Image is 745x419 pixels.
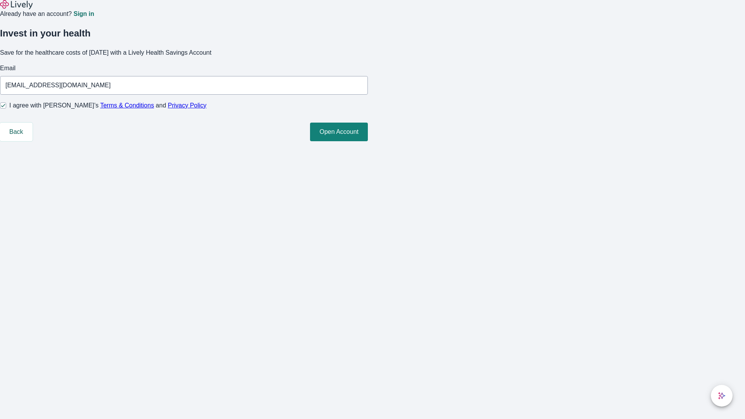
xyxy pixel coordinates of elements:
a: Privacy Policy [168,102,207,109]
svg: Lively AI Assistant [718,392,726,400]
span: I agree with [PERSON_NAME]’s and [9,101,206,110]
button: Open Account [310,123,368,141]
a: Sign in [73,11,94,17]
a: Terms & Conditions [100,102,154,109]
button: chat [711,385,733,407]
